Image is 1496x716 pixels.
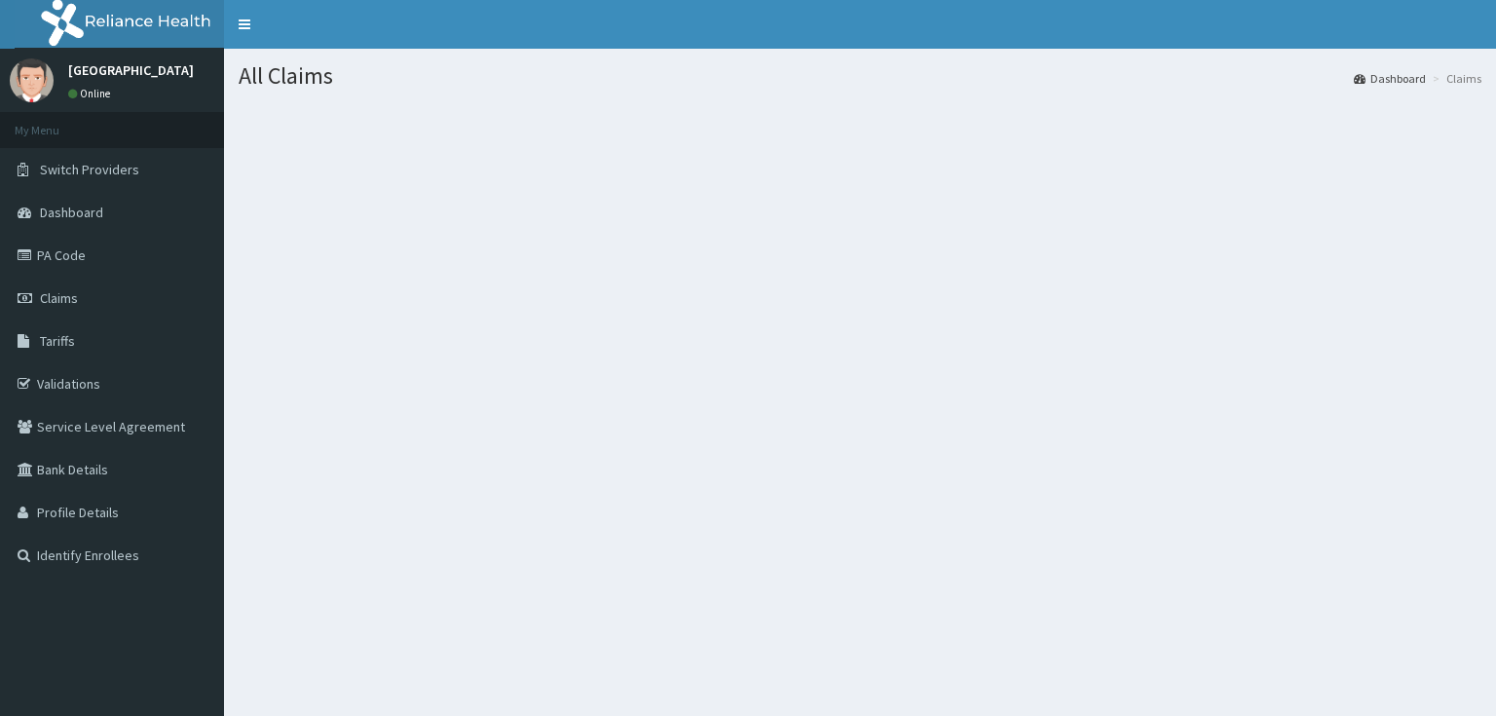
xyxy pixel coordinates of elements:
[40,161,139,178] span: Switch Providers
[1354,70,1426,87] a: Dashboard
[40,289,78,307] span: Claims
[10,58,54,102] img: User Image
[68,63,194,77] p: [GEOGRAPHIC_DATA]
[239,63,1481,89] h1: All Claims
[40,204,103,221] span: Dashboard
[1428,70,1481,87] li: Claims
[68,87,115,100] a: Online
[40,332,75,350] span: Tariffs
